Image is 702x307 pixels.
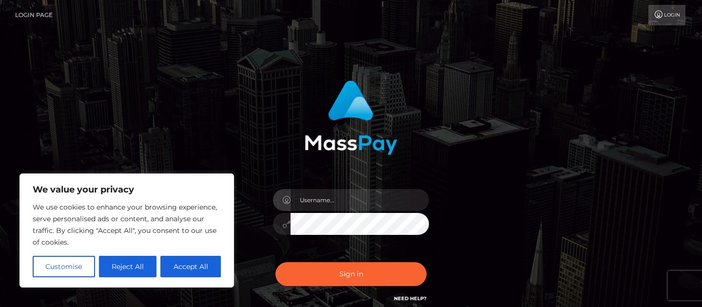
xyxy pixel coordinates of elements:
[394,295,427,302] a: Need Help?
[160,256,221,277] button: Accept All
[19,173,234,288] div: We value your privacy
[33,256,95,277] button: Customise
[648,5,685,25] a: Login
[305,80,397,155] img: MassPay Login
[99,256,157,277] button: Reject All
[291,189,429,211] input: Username...
[33,201,221,248] p: We use cookies to enhance your browsing experience, serve personalised ads or content, and analys...
[275,262,427,286] button: Sign in
[15,5,53,25] a: Login Page
[33,184,221,195] p: We value your privacy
